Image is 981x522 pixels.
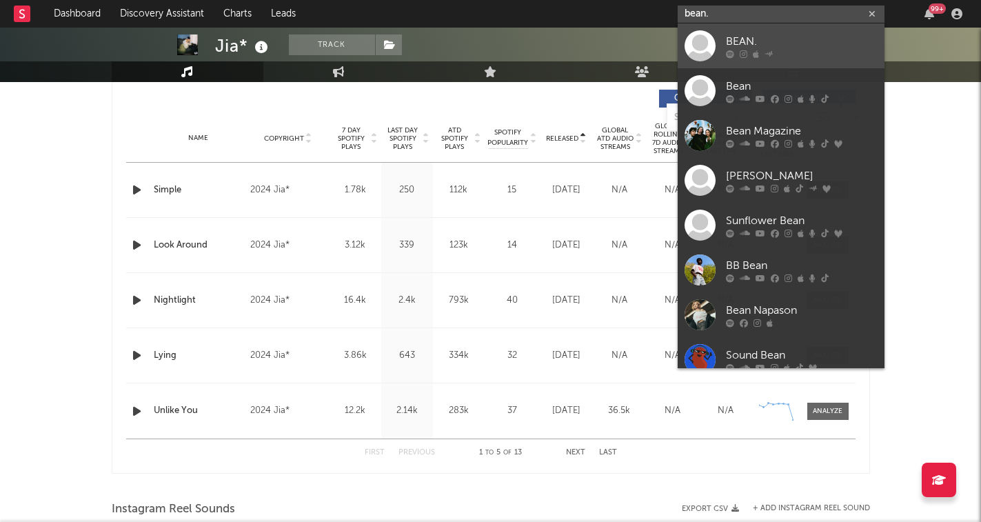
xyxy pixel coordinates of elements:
[264,134,304,143] span: Copyright
[678,158,884,203] a: [PERSON_NAME]
[649,349,696,363] div: N/A
[463,445,538,461] div: 1 5 13
[678,68,884,113] a: Bean
[668,94,731,103] span: Originals ( 12 )
[726,33,878,50] div: BEAN.
[250,182,325,199] div: 2024 Jia*
[436,294,481,308] div: 793k
[436,239,481,252] div: 123k
[398,449,435,456] button: Previous
[678,113,884,158] a: Bean Magazine
[659,90,752,108] button: Originals(12)
[154,133,244,143] div: Name
[929,3,946,14] div: 99 +
[333,239,378,252] div: 3.12k
[596,349,643,363] div: N/A
[436,404,481,418] div: 283k
[678,6,884,23] input: Search for artists
[649,294,696,308] div: N/A
[678,23,884,68] a: BEAN.
[649,404,696,418] div: N/A
[485,450,494,456] span: to
[543,404,589,418] div: [DATE]
[543,294,589,308] div: [DATE]
[436,183,481,197] div: 112k
[154,349,244,363] a: Lying
[333,183,378,197] div: 1.78k
[250,348,325,364] div: 2024 Jia*
[112,501,235,518] span: Instagram Reel Sounds
[289,34,375,55] button: Track
[753,505,870,512] button: + Add Instagram Reel Sound
[924,8,934,19] button: 99+
[488,404,536,418] div: 37
[596,294,643,308] div: N/A
[649,122,687,155] span: Global Rolling 7D Audio Streams
[488,294,536,308] div: 40
[726,347,878,363] div: Sound Bean
[543,183,589,197] div: [DATE]
[487,128,528,148] span: Spotify Popularity
[596,239,643,252] div: N/A
[488,239,536,252] div: 14
[333,404,378,418] div: 12.2k
[436,349,481,363] div: 334k
[678,203,884,248] a: Sunflower Bean
[250,237,325,254] div: 2024 Jia*
[739,505,870,512] div: + Add Instagram Reel Sound
[543,239,589,252] div: [DATE]
[599,449,617,456] button: Last
[726,302,878,319] div: Bean Napason
[385,239,429,252] div: 339
[678,292,884,337] a: Bean Napason
[726,78,878,94] div: Bean
[250,403,325,419] div: 2024 Jia*
[436,126,473,151] span: ATD Spotify Plays
[385,183,429,197] div: 250
[154,183,244,197] a: Simple
[649,183,696,197] div: N/A
[385,349,429,363] div: 643
[702,404,749,418] div: N/A
[385,294,429,308] div: 2.4k
[333,294,378,308] div: 16.4k
[365,449,385,456] button: First
[333,349,378,363] div: 3.86k
[543,349,589,363] div: [DATE]
[649,239,696,252] div: N/A
[154,404,244,418] a: Unlike You
[678,248,884,292] a: BB Bean
[154,239,244,252] a: Look Around
[596,126,634,151] span: Global ATD Audio Streams
[596,183,643,197] div: N/A
[667,112,813,123] input: Search by song name or URL
[682,505,739,513] button: Export CSV
[726,257,878,274] div: BB Bean
[566,449,585,456] button: Next
[678,337,884,382] a: Sound Bean
[546,134,578,143] span: Released
[250,292,325,309] div: 2024 Jia*
[726,123,878,139] div: Bean Magazine
[488,183,536,197] div: 15
[333,126,370,151] span: 7 Day Spotify Plays
[154,294,244,308] a: Nightlight
[596,404,643,418] div: 36.5k
[385,126,421,151] span: Last Day Spotify Plays
[726,168,878,184] div: [PERSON_NAME]
[726,212,878,229] div: Sunflower Bean
[385,404,429,418] div: 2.14k
[488,349,536,363] div: 32
[503,450,512,456] span: of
